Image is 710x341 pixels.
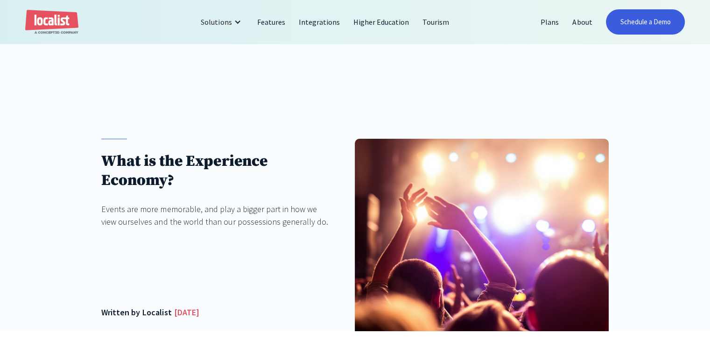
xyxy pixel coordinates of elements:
a: Plans [534,11,566,33]
h1: What is the Experience Economy? [101,152,330,190]
div: Localist [142,306,171,319]
div: [DATE] [174,306,199,319]
a: About [566,11,599,33]
a: Tourism [416,11,456,33]
a: Features [251,11,292,33]
div: Solutions [194,11,250,33]
a: Integrations [292,11,347,33]
a: Higher Education [347,11,416,33]
a: Schedule a Demo [606,9,684,35]
div: Solutions [201,16,232,28]
div: Events are more memorable, and play a bigger part in how we view ourselves and the world than our... [101,203,330,228]
div: Written by [101,306,140,319]
a: home [25,10,78,35]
